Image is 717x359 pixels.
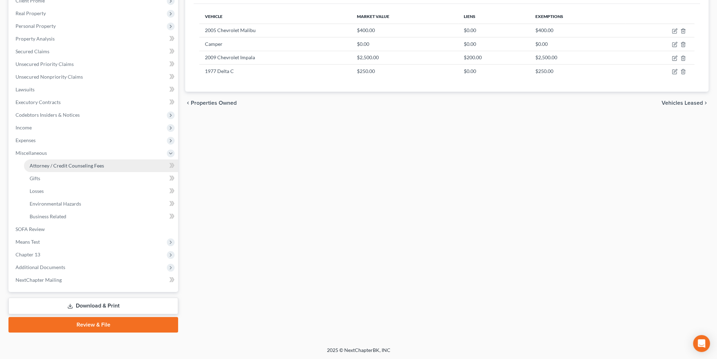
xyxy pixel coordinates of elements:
[458,51,530,64] td: $200.00
[16,239,40,245] span: Means Test
[351,37,458,51] td: $0.00
[24,172,178,185] a: Gifts
[530,64,625,78] td: $250.00
[10,96,178,109] a: Executory Contracts
[24,159,178,172] a: Attorney / Credit Counseling Fees
[191,100,237,106] span: Properties Owned
[199,37,351,51] td: Camper
[30,188,44,194] span: Losses
[30,213,66,219] span: Business Related
[16,23,56,29] span: Personal Property
[16,48,49,54] span: Secured Claims
[16,264,65,270] span: Additional Documents
[458,24,530,37] td: $0.00
[703,100,709,106] i: chevron_right
[351,10,458,24] th: Market Value
[16,61,74,67] span: Unsecured Priority Claims
[24,197,178,210] a: Environmental Hazards
[530,51,625,64] td: $2,500.00
[30,175,40,181] span: Gifts
[16,36,55,42] span: Property Analysis
[662,100,709,106] button: Vehicles Leased chevron_right
[199,64,351,78] td: 1977 Delta C
[662,100,703,106] span: Vehicles Leased
[199,10,351,24] th: Vehicle
[10,45,178,58] a: Secured Claims
[10,71,178,83] a: Unsecured Nonpriority Claims
[16,74,83,80] span: Unsecured Nonpriority Claims
[199,51,351,64] td: 2009 Chevrolet Impala
[30,163,104,169] span: Attorney / Credit Counseling Fees
[8,317,178,333] a: Review & File
[16,112,80,118] span: Codebtors Insiders & Notices
[16,124,32,130] span: Income
[185,100,237,106] button: chevron_left Properties Owned
[10,83,178,96] a: Lawsuits
[16,99,61,105] span: Executory Contracts
[10,32,178,45] a: Property Analysis
[351,64,458,78] td: $250.00
[24,210,178,223] a: Business Related
[10,274,178,286] a: NextChapter Mailing
[10,223,178,236] a: SOFA Review
[24,185,178,197] a: Losses
[530,24,625,37] td: $400.00
[16,137,36,143] span: Expenses
[458,10,530,24] th: Liens
[8,298,178,314] a: Download & Print
[199,24,351,37] td: 2005 Chevrolet Malibu
[693,335,710,352] div: Open Intercom Messenger
[351,51,458,64] td: $2,500.00
[30,201,81,207] span: Environmental Hazards
[16,86,35,92] span: Lawsuits
[16,10,46,16] span: Real Property
[351,24,458,37] td: $400.00
[10,58,178,71] a: Unsecured Priority Claims
[458,37,530,51] td: $0.00
[16,251,40,257] span: Chapter 13
[16,150,47,156] span: Miscellaneous
[530,37,625,51] td: $0.00
[458,64,530,78] td: $0.00
[185,100,191,106] i: chevron_left
[16,277,62,283] span: NextChapter Mailing
[530,10,625,24] th: Exemptions
[16,226,45,232] span: SOFA Review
